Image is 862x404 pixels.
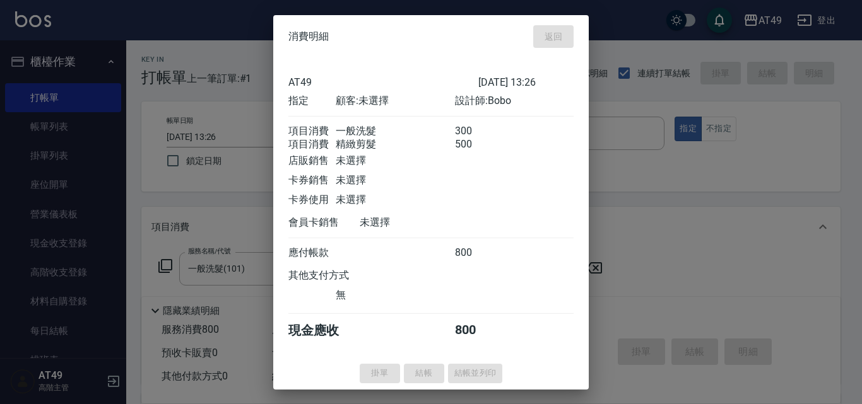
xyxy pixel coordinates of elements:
div: 卡券銷售 [288,174,336,187]
div: 其他支付方式 [288,269,384,282]
span: 消費明細 [288,30,329,43]
div: 指定 [288,95,336,108]
div: 現金應收 [288,322,360,339]
div: 未選擇 [360,216,478,229]
div: 300 [455,125,502,138]
div: 店販銷售 [288,154,336,168]
div: [DATE] 13:26 [478,76,574,88]
div: 會員卡銷售 [288,216,360,229]
div: 800 [455,246,502,260]
div: 一般洗髮 [336,125,454,138]
div: 500 [455,138,502,151]
div: 項目消費 [288,138,336,151]
div: 800 [455,322,502,339]
div: 顧客: 未選擇 [336,95,454,108]
div: 未選擇 [336,154,454,168]
div: 應付帳款 [288,246,336,260]
div: 未選擇 [336,193,454,207]
div: 未選擇 [336,174,454,187]
div: 精緻剪髮 [336,138,454,151]
div: 卡券使用 [288,193,336,207]
div: AT49 [288,76,478,88]
div: 項目消費 [288,125,336,138]
div: 設計師: Bobo [455,95,574,108]
div: 無 [336,289,454,302]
